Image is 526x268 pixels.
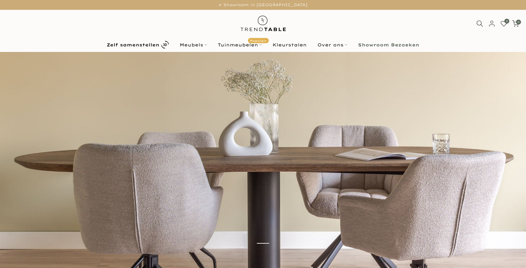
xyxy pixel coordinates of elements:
[504,19,509,23] span: 0
[512,20,519,27] a: 0
[516,20,521,24] span: 0
[500,20,507,27] a: 0
[8,2,518,8] p: ✔ Showroom in [GEOGRAPHIC_DATA]
[213,41,267,49] a: TuinmeubelenPopulair
[248,38,269,43] span: Populair
[107,43,159,47] b: Zelf samenstellen
[236,10,290,37] img: trend-table
[174,41,213,49] a: Meubels
[312,41,353,49] a: Over ons
[102,39,174,50] a: Zelf samenstellen
[353,41,425,49] a: Showroom Bezoeken
[267,41,312,49] a: Kleurstalen
[358,43,419,47] b: Showroom Bezoeken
